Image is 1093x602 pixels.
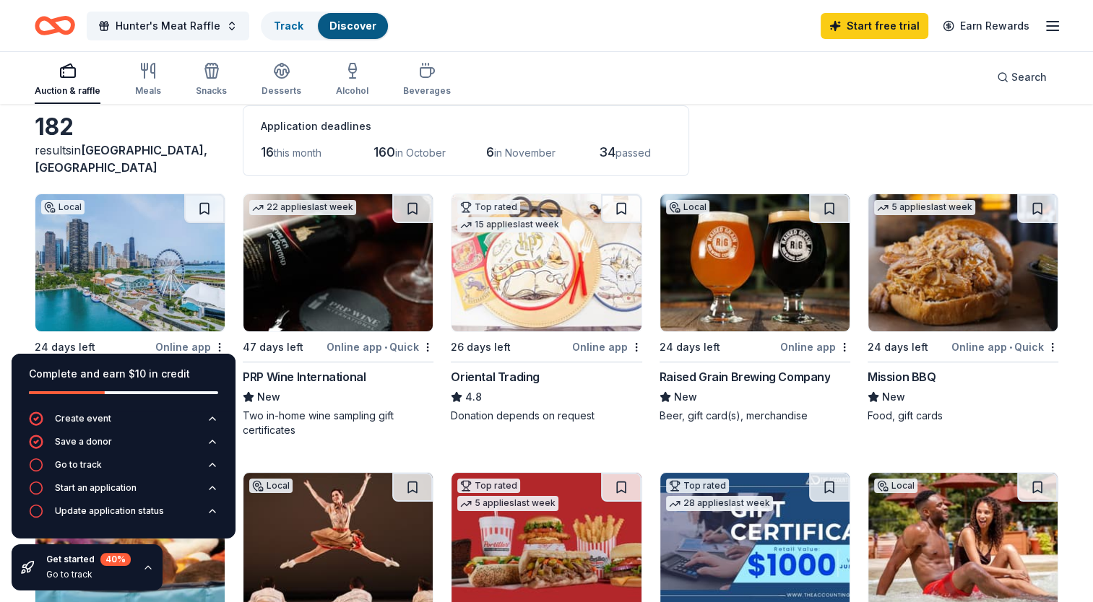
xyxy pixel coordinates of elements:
div: Online app [572,338,642,356]
div: Raised Grain Brewing Company [660,368,831,385]
div: Create event [55,413,111,424]
div: 5 applies last week [874,200,975,215]
div: 24 days left [868,339,928,356]
div: PRP Wine International [243,368,366,385]
div: Oriental Trading [451,368,540,385]
span: this month [274,147,321,159]
img: Image for Raised Grain Brewing Company [660,194,850,331]
a: Home [35,9,75,43]
button: Go to track [29,458,218,481]
span: 34 [599,144,615,160]
div: Local [41,200,85,214]
div: 24 days left [35,339,95,356]
div: Go to track [55,459,102,471]
div: Go to track [46,569,131,580]
div: Local [666,200,709,214]
div: Update application status [55,505,164,517]
img: Image for Mission BBQ [868,194,1058,331]
div: Beverages [403,85,451,97]
span: passed [615,147,651,159]
button: Hunter's Meat Raffle [87,12,249,40]
div: 47 days left [243,339,303,356]
button: Alcohol [336,56,368,104]
div: 15 applies last week [457,217,562,232]
button: Snacks [196,56,227,104]
span: New [674,388,697,406]
span: 4.8 [465,388,482,406]
button: Auction & raffle [35,56,100,104]
div: Top rated [666,479,729,493]
div: Online app Quick [327,338,433,356]
a: Image for Oriental TradingTop rated15 applieslast week26 days leftOnline appOriental Trading4.8Do... [451,193,641,423]
span: New [882,388,905,406]
button: Start an application [29,481,218,504]
button: Update application status [29,504,218,527]
div: Mission BBQ [868,368,936,385]
div: Local [249,479,293,493]
div: 40 % [100,553,131,566]
span: in October [395,147,446,159]
span: 160 [373,144,395,160]
a: Track [274,19,303,32]
div: Online app [780,338,850,356]
a: Image for PRP Wine International22 applieslast week47 days leftOnline app•QuickPRP Wine Internati... [243,193,433,437]
a: Discover [329,19,376,32]
button: Desserts [262,56,301,104]
div: Beer, gift card(s), merchandise [660,409,850,423]
div: Snacks [196,85,227,97]
div: Online app [155,338,225,356]
span: 16 [261,144,274,160]
div: 24 days left [660,339,720,356]
div: Top rated [457,479,520,493]
span: New [257,388,280,406]
button: Search [985,63,1058,92]
a: Image for Raised Grain Brewing CompanyLocal24 days leftOnline appRaised Grain Brewing CompanyNewB... [660,193,850,423]
div: Donation depends on request [451,409,641,423]
div: 5 applies last week [457,496,558,511]
div: 26 days left [451,339,511,356]
a: Start free trial [821,13,928,39]
a: Image for Navy PierLocal24 days leftOnline appNavy PierNew4 Centennial Wheel ride tickets [35,193,225,423]
div: Two in-home wine sampling gift certificates [243,409,433,437]
div: Local [874,479,917,493]
div: Top rated [457,200,520,214]
button: Beverages [403,56,451,104]
button: Create event [29,411,218,435]
span: [GEOGRAPHIC_DATA], [GEOGRAPHIC_DATA] [35,143,207,175]
div: 22 applies last week [249,200,356,215]
span: 6 [486,144,494,160]
span: Search [1011,69,1047,86]
span: • [384,341,387,353]
button: TrackDiscover [261,12,389,40]
div: Desserts [262,85,301,97]
span: in November [494,147,556,159]
div: results [35,141,225,176]
div: Food, gift cards [868,409,1058,423]
button: Save a donor [29,435,218,458]
span: Hunter's Meat Raffle [116,17,220,35]
div: 28 applies last week [666,496,773,511]
img: Image for PRP Wine International [243,194,433,331]
div: Application deadlines [261,118,671,135]
a: Image for Mission BBQ5 applieslast week24 days leftOnline app•QuickMission BBQNewFood, gift cards [868,193,1058,423]
span: in [35,143,207,175]
div: Start an application [55,482,137,494]
div: Meals [135,85,161,97]
div: Complete and earn $10 in credit [29,365,218,383]
div: Get started [46,553,131,566]
a: Earn Rewards [934,13,1038,39]
span: • [1009,341,1012,353]
div: Alcohol [336,85,368,97]
div: 182 [35,113,225,141]
div: Online app Quick [951,338,1058,356]
img: Image for Oriental Trading [452,194,641,331]
img: Image for Navy Pier [35,194,225,331]
div: Save a donor [55,436,112,448]
div: Auction & raffle [35,85,100,97]
button: Meals [135,56,161,104]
